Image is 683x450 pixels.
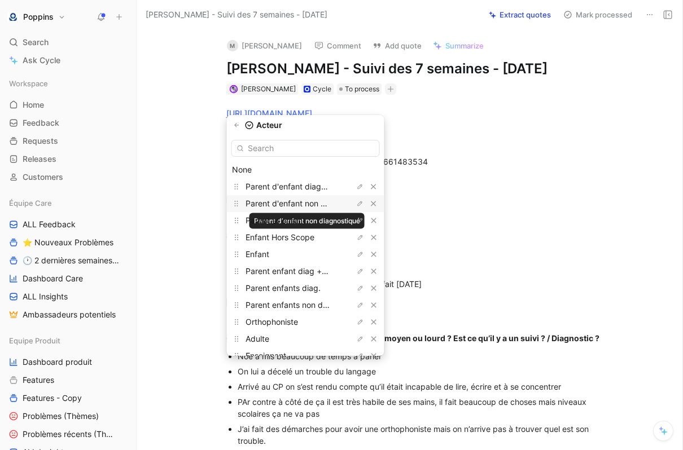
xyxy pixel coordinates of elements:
div: Adulte [227,330,384,347]
span: Adulte [246,334,269,343]
div: Parent enfants non diag. [227,297,384,314]
span: Enfant [246,249,269,259]
span: Parent et enfant [246,215,305,225]
div: Parent enfants diag. [227,280,384,297]
span: Parent d'enfant non diagnostiqué [246,198,369,208]
div: Enfant [227,246,384,263]
span: Enseignant [246,351,286,360]
div: None [232,163,379,177]
div: Parent d'enfant diagnostiqué [227,178,384,195]
div: Parent enfant diag + non diag [227,263,384,280]
div: Parent et enfant [227,212,384,229]
span: Enfant Hors Scope [246,232,314,242]
input: Search [231,140,380,157]
div: Orthophoniste [227,314,384,330]
div: Enseignant [227,347,384,364]
span: Parent enfants non diag. [246,300,336,310]
span: Parent d'enfant diagnostiqué [246,182,353,191]
div: Enfant Hors Scope [227,229,384,246]
div: Acteur [227,120,384,131]
span: Orthophoniste [246,317,298,327]
div: Parent d'enfant non diagnostiqué [227,195,384,212]
span: Parent enfant diag + non diag [246,266,356,276]
span: Parent enfants diag. [246,283,321,293]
